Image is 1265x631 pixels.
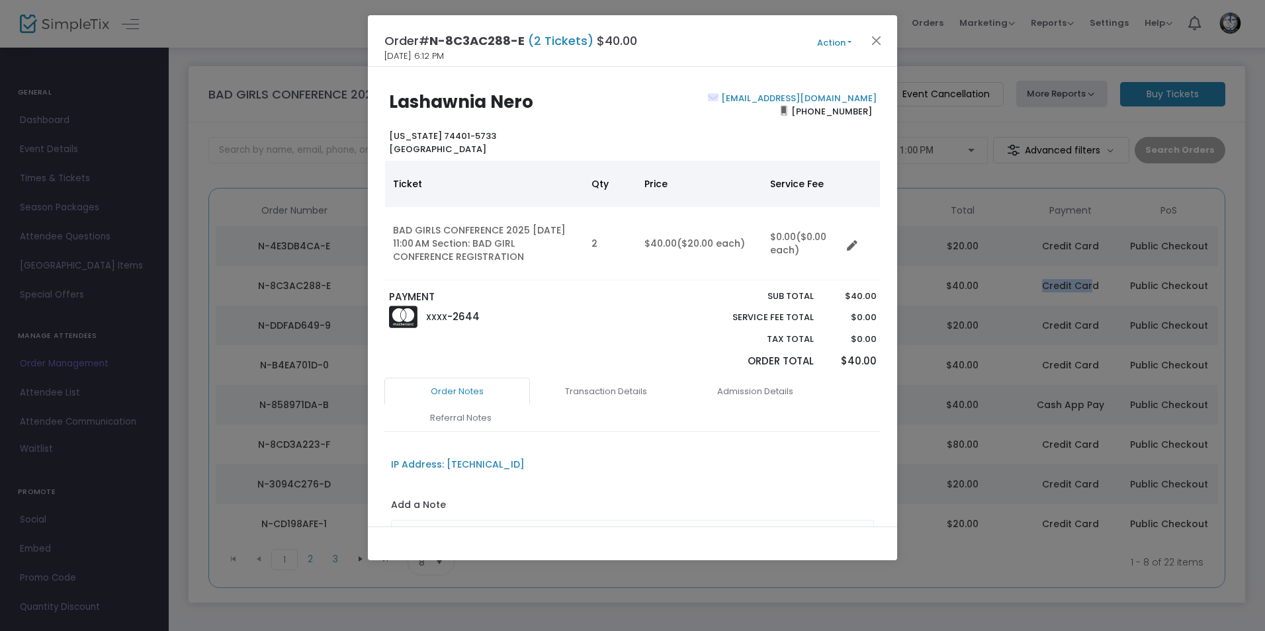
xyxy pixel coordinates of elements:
b: [US_STATE] 74401-5733 [GEOGRAPHIC_DATA] [389,130,496,155]
p: $0.00 [826,333,876,346]
a: Referral Notes [388,404,533,432]
span: XXXX [426,312,447,323]
button: Action [795,36,874,50]
label: Add a Note [391,498,446,515]
p: $40.00 [826,290,876,303]
p: Sub total [701,290,814,303]
span: [PHONE_NUMBER] [787,101,877,122]
div: IP Address: [TECHNICAL_ID] [391,458,525,472]
span: [DATE] 6:12 PM [384,50,444,63]
th: Ticket [385,161,584,207]
td: $40.00 [636,207,762,280]
th: Service Fee [762,161,842,207]
b: Lashawnia Nero [389,90,533,114]
span: ($0.00 each) [770,230,826,257]
a: [EMAIL_ADDRESS][DOMAIN_NAME] [719,92,877,105]
td: $0.00 [762,207,842,280]
a: Admission Details [682,378,828,405]
p: Order Total [701,354,814,369]
th: Price [636,161,762,207]
p: Tax Total [701,333,814,346]
span: (2 Tickets) [525,32,597,49]
a: Order Notes [384,378,530,405]
p: Service Fee Total [701,311,814,324]
a: Transaction Details [533,378,679,405]
p: $40.00 [826,354,876,369]
span: N-8C3AC288-E [429,32,525,49]
div: Data table [385,161,880,280]
h4: Order# $40.00 [384,32,637,50]
th: Qty [584,161,636,207]
p: $0.00 [826,311,876,324]
span: -2644 [447,310,480,323]
p: PAYMENT [389,290,627,305]
td: BAD GIRLS CONFERENCE 2025 [DATE] 11:00 AM Section: BAD GIRL CONFERENCE REGISTRATION [385,207,584,280]
button: Close [868,32,885,49]
span: ($20.00 each) [677,237,745,250]
td: 2 [584,207,636,280]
